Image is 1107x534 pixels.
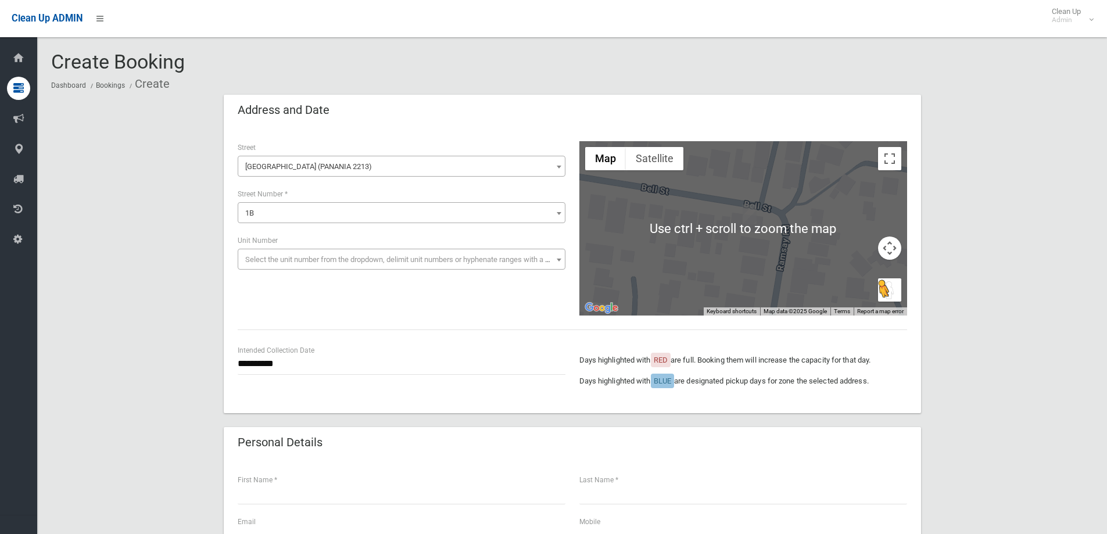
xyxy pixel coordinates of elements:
a: Dashboard [51,81,86,89]
p: Days highlighted with are designated pickup days for zone the selected address. [579,374,907,388]
span: Map data ©2025 Google [764,308,827,314]
span: 1B [241,205,563,221]
button: Show street map [585,147,626,170]
small: Admin [1052,16,1081,24]
a: Bookings [96,81,125,89]
button: Toggle fullscreen view [878,147,901,170]
span: Select the unit number from the dropdown, delimit unit numbers or hyphenate ranges with a comma [245,255,570,264]
span: RED [654,356,668,364]
p: Days highlighted with are full. Booking them will increase the capacity for that day. [579,353,907,367]
span: Create Booking [51,50,185,73]
span: 1B [245,209,254,217]
button: Map camera controls [878,236,901,260]
button: Drag Pegman onto the map to open Street View [878,278,901,302]
span: Clean Up [1046,7,1092,24]
span: Bell Street (PANANIA 2213) [238,156,565,177]
span: Bell Street (PANANIA 2213) [241,159,563,175]
span: 1B [238,202,565,223]
header: Personal Details [224,431,336,454]
a: Report a map error [857,308,904,314]
img: Google [582,300,621,316]
a: Open this area in Google Maps (opens a new window) [582,300,621,316]
header: Address and Date [224,99,343,121]
span: BLUE [654,377,671,385]
button: Keyboard shortcuts [707,307,757,316]
button: Show satellite imagery [626,147,683,170]
span: Clean Up ADMIN [12,13,83,24]
a: Terms (opens in new tab) [834,308,850,314]
div: 1B Bell Street, PANANIA NSW 2213 [743,205,757,224]
li: Create [127,73,170,95]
